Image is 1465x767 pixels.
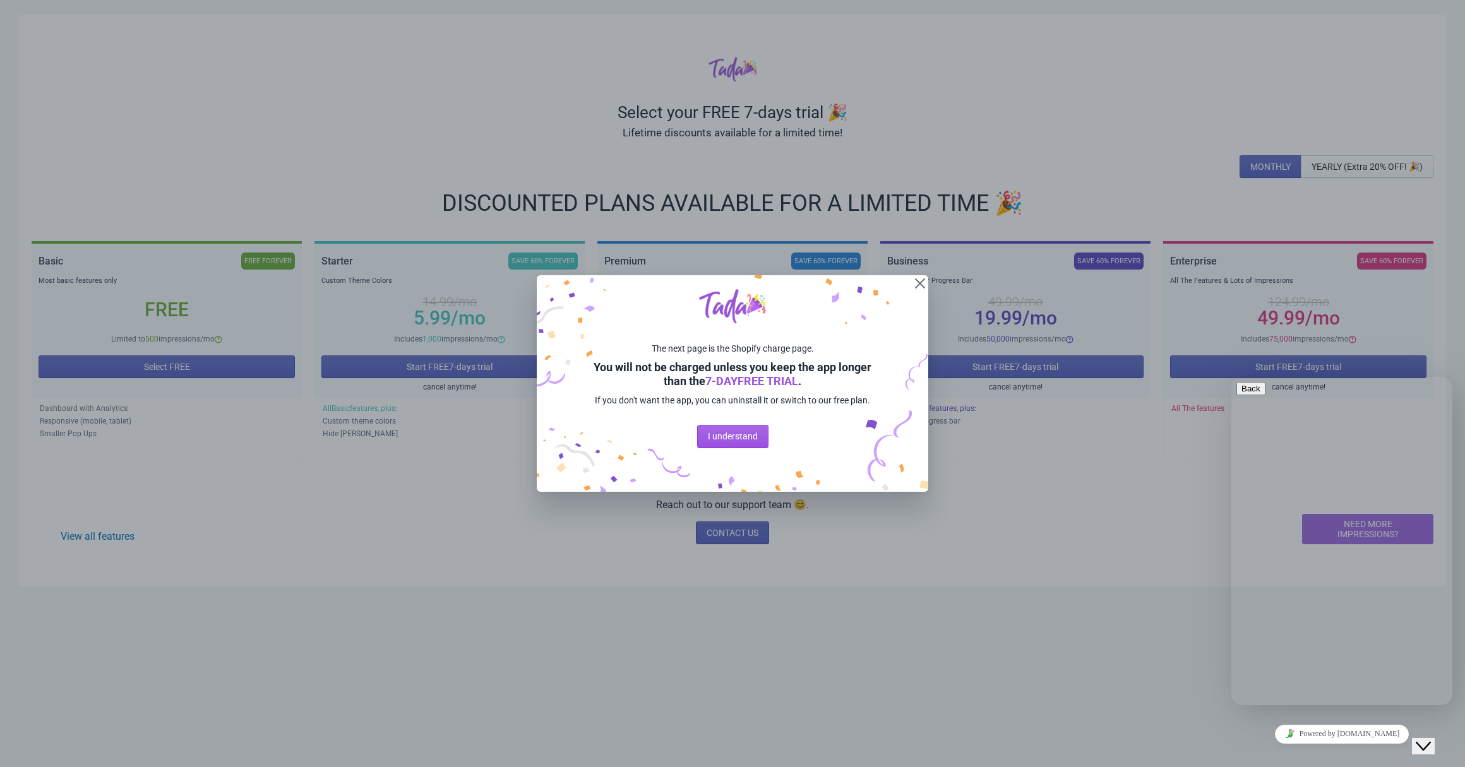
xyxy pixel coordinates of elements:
span: free trial [705,374,798,388]
button: Close [909,272,931,295]
nobr: 7 -day [705,374,738,388]
img: confetti-left-bottom.svg [537,426,638,492]
img: confetti-middle-bottom.svg [644,448,821,492]
span: I understand [708,431,758,441]
img: tada-big-logo.png [699,288,766,324]
p: You will not be charged unless you keep the app longer than the . [590,360,875,388]
img: confetti-right-bottom.svg [865,405,928,492]
button: I understand [697,425,768,448]
p: If you don't want the app, you can uninstall it or switch to our free plan. [595,395,870,406]
img: confetti-left-top.svg [537,275,606,401]
iframe: chat widget [1231,720,1452,748]
img: confetti-right-top.svg [751,275,928,392]
iframe: chat widget [1412,716,1452,754]
iframe: chat widget [1231,377,1452,705]
p: The next page is the Shopify charge page. [652,343,814,354]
